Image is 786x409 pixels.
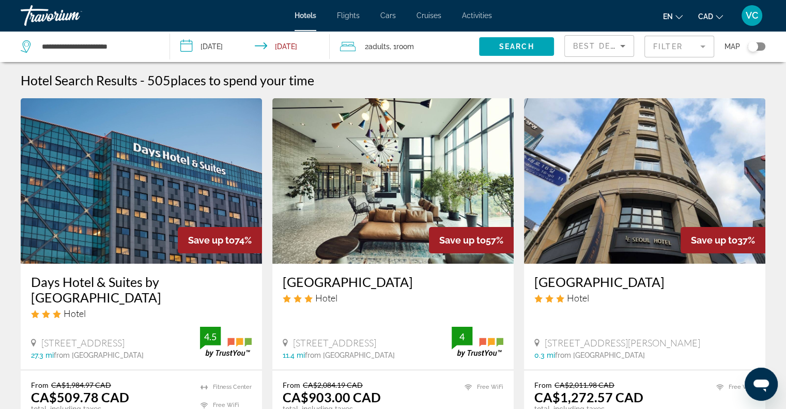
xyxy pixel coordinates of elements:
[31,351,54,359] span: 27.3 mi
[681,227,765,253] div: 37%
[368,42,390,51] span: Adults
[171,72,314,88] span: places to spend your time
[390,39,414,54] span: , 1
[555,351,645,359] span: from [GEOGRAPHIC_DATA]
[725,39,740,54] span: Map
[21,98,262,264] img: Hotel image
[738,5,765,26] button: User Menu
[272,98,514,264] img: Hotel image
[524,98,765,264] img: Hotel image
[31,389,129,405] ins: CA$509.78 CAD
[711,381,755,393] li: Free WiFi
[315,292,337,304] span: Hotel
[573,42,627,50] span: Best Deals
[429,227,514,253] div: 57%
[644,35,714,58] button: Filter
[534,381,552,389] span: From
[295,11,316,20] a: Hotels
[396,42,414,51] span: Room
[452,327,503,357] img: trustyou-badge.svg
[283,292,503,304] div: 3 star Hotel
[417,11,441,20] a: Cruises
[31,274,252,305] a: Days Hotel & Suites by [GEOGRAPHIC_DATA]
[41,337,125,349] span: [STREET_ADDRESS]
[479,37,554,56] button: Search
[330,31,479,62] button: Travelers: 2 adults, 0 children
[283,381,300,389] span: From
[746,10,758,21] span: VC
[573,40,625,52] mat-select: Sort by
[380,11,396,20] a: Cars
[691,235,737,246] span: Save up to
[51,381,111,389] del: CA$1,984.97 CAD
[54,351,144,359] span: from [GEOGRAPHIC_DATA]
[337,11,360,20] a: Flights
[31,381,49,389] span: From
[499,42,534,51] span: Search
[534,292,755,304] div: 3 star Hotel
[170,31,330,62] button: Check-in date: Nov 30, 2025 Check-out date: Dec 6, 2025
[663,12,673,21] span: en
[200,330,221,343] div: 4.5
[200,327,252,357] img: trustyou-badge.svg
[21,2,124,29] a: Travorium
[745,368,778,401] iframe: Button to launch messaging window
[178,227,262,253] div: 74%
[452,330,472,343] div: 4
[534,351,555,359] span: 0.3 mi
[188,235,235,246] span: Save up to
[21,72,137,88] h1: Hotel Search Results
[303,381,363,389] del: CA$2,084.19 CAD
[534,274,755,290] a: [GEOGRAPHIC_DATA]
[554,381,614,389] del: CA$2,011.98 CAD
[64,308,86,319] span: Hotel
[195,381,252,393] li: Fitness Center
[698,12,713,21] span: CAD
[365,39,390,54] span: 2
[283,274,503,290] a: [GEOGRAPHIC_DATA]
[283,389,381,405] ins: CA$903.00 CAD
[305,351,395,359] span: from [GEOGRAPHIC_DATA]
[534,389,643,405] ins: CA$1,272.57 CAD
[293,337,376,349] span: [STREET_ADDRESS]
[31,308,252,319] div: 3 star Hotel
[698,9,723,24] button: Change currency
[740,42,765,51] button: Toggle map
[147,72,314,88] h2: 505
[439,235,486,246] span: Save up to
[459,381,503,393] li: Free WiFi
[140,72,145,88] span: -
[462,11,492,20] a: Activities
[283,351,305,359] span: 11.4 mi
[663,9,683,24] button: Change language
[545,337,700,349] span: [STREET_ADDRESS][PERSON_NAME]
[567,292,589,304] span: Hotel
